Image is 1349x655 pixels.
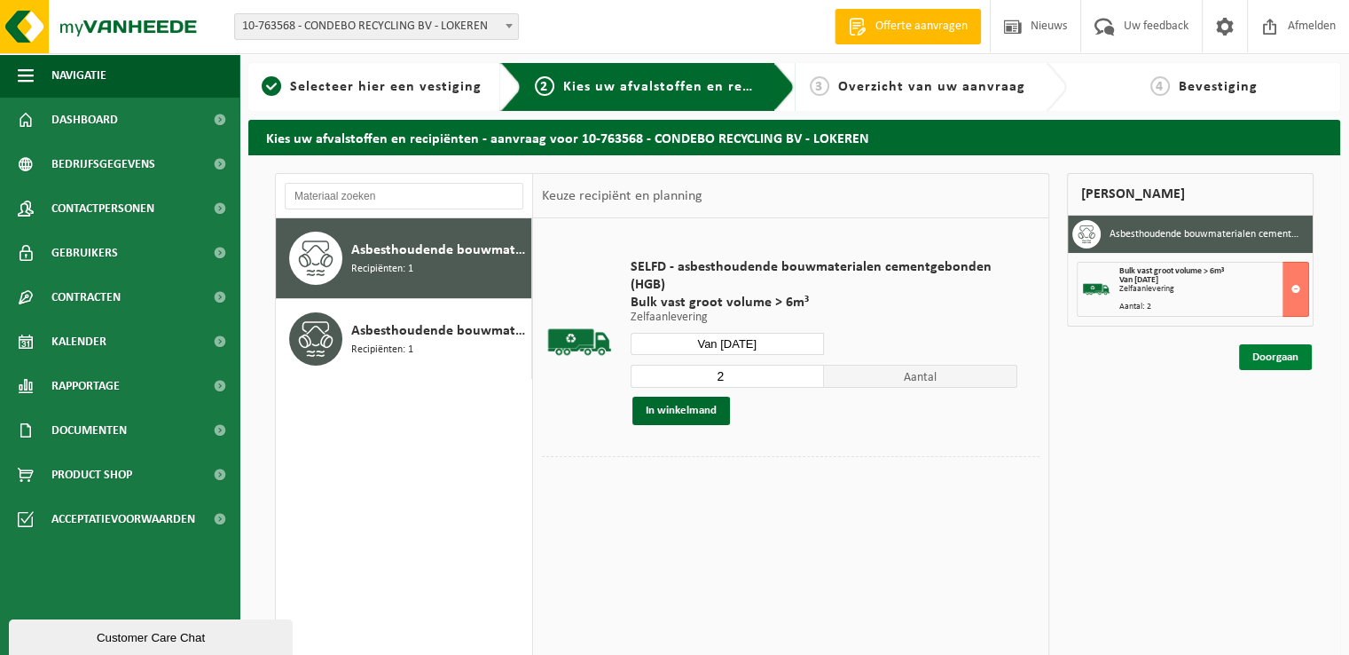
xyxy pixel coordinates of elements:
[235,14,518,39] span: 10-763568 - CONDEBO RECYCLING BV - LOKEREN
[535,76,554,96] span: 2
[351,240,527,261] span: Asbesthoudende bouwmaterialen cementgebonden (hechtgebonden)
[51,453,132,497] span: Product Shop
[1179,80,1258,94] span: Bevestiging
[9,616,296,655] iframe: chat widget
[1239,344,1312,370] a: Doorgaan
[1119,303,1308,312] div: Aantal: 2
[1119,266,1224,276] span: Bulk vast groot volume > 6m³
[276,218,532,299] button: Asbesthoudende bouwmaterialen cementgebonden (hechtgebonden) Recipiënten: 1
[51,142,155,186] span: Bedrijfsgegevens
[631,294,1018,312] span: Bulk vast groot volume > 6m³
[262,76,281,96] span: 1
[1150,76,1170,96] span: 4
[631,333,824,355] input: Selecteer datum
[248,120,1340,154] h2: Kies uw afvalstoffen en recipiënten - aanvraag voor 10-763568 - CONDEBO RECYCLING BV - LOKEREN
[871,18,972,36] span: Offerte aanvragen
[51,53,106,98] span: Navigatie
[285,183,523,209] input: Materiaal zoeken
[838,80,1025,94] span: Overzicht van uw aanvraag
[351,261,413,278] span: Recipiënten: 1
[1119,275,1158,285] strong: Van [DATE]
[632,397,730,425] button: In winkelmand
[563,80,807,94] span: Kies uw afvalstoffen en recipiënten
[257,76,486,98] a: 1Selecteer hier een vestiging
[290,80,482,94] span: Selecteer hier een vestiging
[810,76,829,96] span: 3
[51,364,120,408] span: Rapportage
[533,174,710,218] div: Keuze recipiënt en planning
[631,258,1018,294] span: SELFD - asbesthoudende bouwmaterialen cementgebonden (HGB)
[51,408,127,453] span: Documenten
[51,320,106,364] span: Kalender
[1119,285,1308,294] div: Zelfaanlevering
[234,13,519,40] span: 10-763568 - CONDEBO RECYCLING BV - LOKEREN
[51,231,118,275] span: Gebruikers
[351,320,527,342] span: Asbesthoudende bouwmaterialen cementgebonden met isolatie(hechtgebonden)
[835,9,981,44] a: Offerte aanvragen
[51,186,154,231] span: Contactpersonen
[1067,173,1314,216] div: [PERSON_NAME]
[1110,220,1299,249] h3: Asbesthoudende bouwmaterialen cementgebonden (hechtgebonden)
[51,98,118,142] span: Dashboard
[51,497,195,541] span: Acceptatievoorwaarden
[351,342,413,359] span: Recipiënten: 1
[631,312,1018,324] p: Zelfaanlevering
[276,299,532,379] button: Asbesthoudende bouwmaterialen cementgebonden met isolatie(hechtgebonden) Recipiënten: 1
[824,365,1017,388] span: Aantal
[51,275,121,320] span: Contracten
